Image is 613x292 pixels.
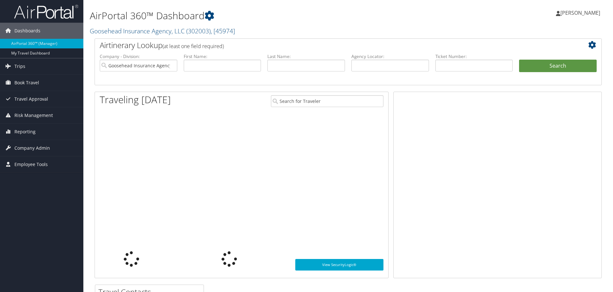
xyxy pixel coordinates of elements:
a: Goosehead Insurance Agency, LLC [90,27,235,35]
span: Dashboards [14,23,40,39]
label: First Name: [184,53,261,60]
span: Reporting [14,124,36,140]
img: airportal-logo.png [14,4,78,19]
span: Trips [14,58,25,74]
h1: Traveling [DATE] [100,93,171,106]
span: , [ 45974 ] [211,27,235,35]
button: Search [519,60,597,72]
h2: Airtinerary Lookup [100,40,554,51]
a: [PERSON_NAME] [556,3,607,22]
label: Last Name: [267,53,345,60]
span: [PERSON_NAME] [560,9,600,16]
label: Company - Division: [100,53,177,60]
span: Employee Tools [14,156,48,172]
label: Ticket Number: [435,53,513,60]
input: Search for Traveler [271,95,383,107]
label: Agency Locator: [351,53,429,60]
span: Travel Approval [14,91,48,107]
span: ( 302003 ) [186,27,211,35]
span: (at least one field required) [163,43,224,50]
span: Company Admin [14,140,50,156]
span: Book Travel [14,75,39,91]
span: Risk Management [14,107,53,123]
h1: AirPortal 360™ Dashboard [90,9,434,22]
a: View SecurityLogic® [295,259,383,271]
